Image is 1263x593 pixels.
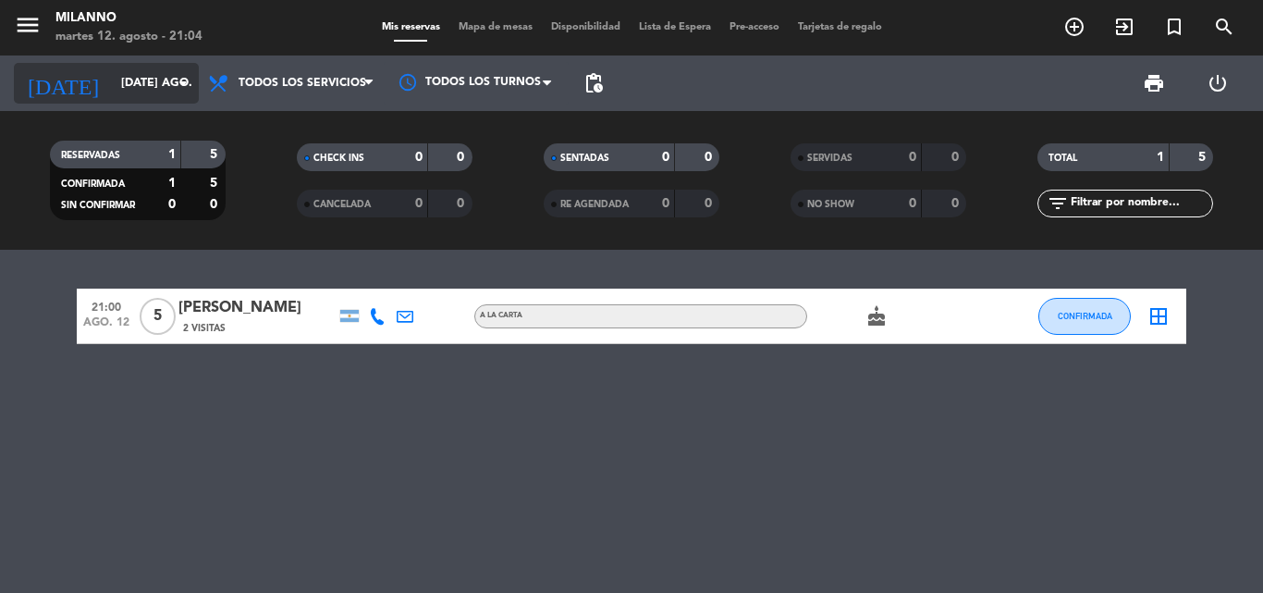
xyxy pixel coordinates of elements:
[140,298,176,335] span: 5
[865,305,888,327] i: cake
[1147,305,1170,327] i: border_all
[183,321,226,336] span: 2 Visitas
[662,151,669,164] strong: 0
[560,154,609,163] span: SENTADAS
[1048,154,1077,163] span: TOTAL
[630,22,720,32] span: Lista de Espera
[61,151,120,160] span: RESERVADAS
[210,177,221,190] strong: 5
[1143,72,1165,94] span: print
[210,198,221,211] strong: 0
[1038,298,1131,335] button: CONFIRMADA
[313,200,371,209] span: CANCELADA
[457,151,468,164] strong: 0
[542,22,630,32] span: Disponibilidad
[239,77,366,90] span: Todos los servicios
[172,72,194,94] i: arrow_drop_down
[168,148,176,161] strong: 1
[1157,151,1164,164] strong: 1
[705,151,716,164] strong: 0
[415,151,423,164] strong: 0
[1207,72,1229,94] i: power_settings_new
[951,197,963,210] strong: 0
[168,177,176,190] strong: 1
[61,201,135,210] span: SIN CONFIRMAR
[1058,311,1112,321] span: CONFIRMADA
[480,312,522,319] span: A LA CARTA
[1113,16,1135,38] i: exit_to_app
[1213,16,1235,38] i: search
[373,22,449,32] span: Mis reservas
[61,179,125,189] span: CONFIRMADA
[720,22,789,32] span: Pre-acceso
[662,197,669,210] strong: 0
[1047,192,1069,215] i: filter_list
[210,148,221,161] strong: 5
[705,197,716,210] strong: 0
[807,154,852,163] span: SERVIDAS
[951,151,963,164] strong: 0
[449,22,542,32] span: Mapa de mesas
[415,197,423,210] strong: 0
[1063,16,1085,38] i: add_circle_outline
[909,197,916,210] strong: 0
[1069,193,1212,214] input: Filtrar por nombre...
[807,200,854,209] span: NO SHOW
[582,72,605,94] span: pending_actions
[55,28,202,46] div: martes 12. agosto - 21:04
[83,316,129,338] span: ago. 12
[178,296,336,320] div: [PERSON_NAME]
[14,63,112,104] i: [DATE]
[83,295,129,316] span: 21:00
[313,154,364,163] span: CHECK INS
[55,9,202,28] div: Milanno
[14,11,42,45] button: menu
[14,11,42,39] i: menu
[168,198,176,211] strong: 0
[1185,56,1249,111] div: LOG OUT
[457,197,468,210] strong: 0
[1198,151,1209,164] strong: 5
[909,151,916,164] strong: 0
[1163,16,1185,38] i: turned_in_not
[560,200,629,209] span: RE AGENDADA
[789,22,891,32] span: Tarjetas de regalo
